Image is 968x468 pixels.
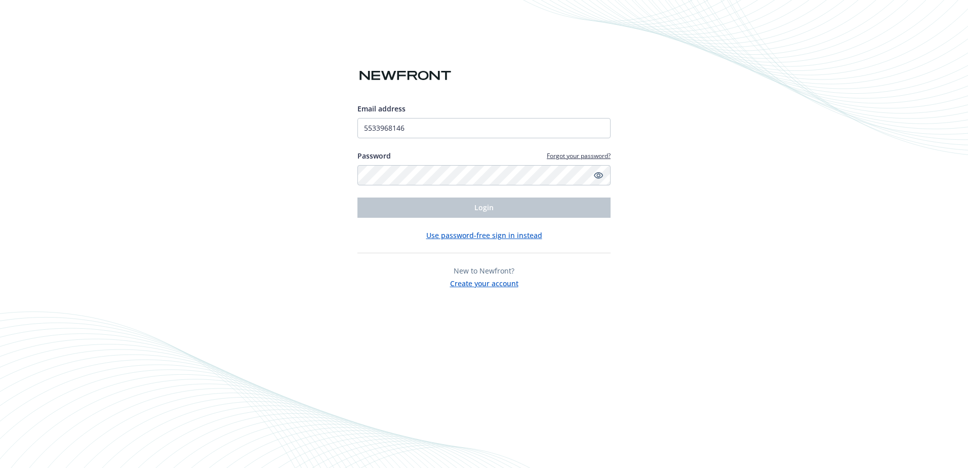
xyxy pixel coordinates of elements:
[547,151,611,160] a: Forgot your password?
[357,118,611,138] input: Enter your email
[450,276,518,289] button: Create your account
[592,169,604,181] a: Show password
[357,150,391,161] label: Password
[454,266,514,276] span: New to Newfront?
[357,165,611,185] input: Enter your password
[357,104,406,113] span: Email address
[426,230,542,241] button: Use password-free sign in instead
[357,198,611,218] button: Login
[474,203,494,212] span: Login
[357,67,453,85] img: Newfront logo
